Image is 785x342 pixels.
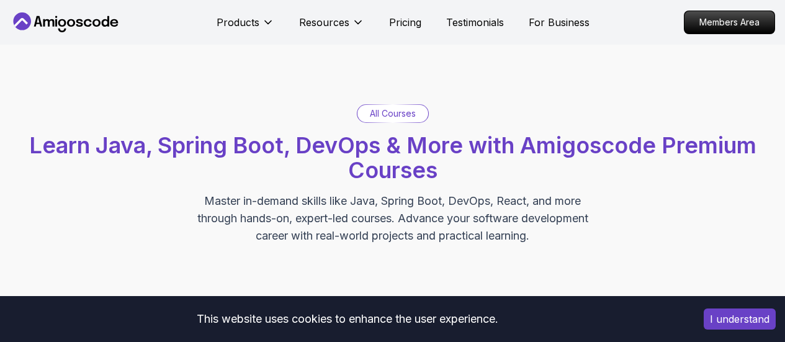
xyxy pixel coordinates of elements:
[446,15,504,30] a: Testimonials
[217,15,274,40] button: Products
[684,11,775,34] a: Members Area
[9,305,685,333] div: This website uses cookies to enhance the user experience.
[299,15,364,40] button: Resources
[184,192,601,245] p: Master in-demand skills like Java, Spring Boot, DevOps, React, and more through hands-on, expert-...
[299,15,349,30] p: Resources
[29,132,756,184] span: Learn Java, Spring Boot, DevOps & More with Amigoscode Premium Courses
[684,11,774,34] p: Members Area
[217,15,259,30] p: Products
[704,308,776,330] button: Accept cookies
[389,15,421,30] a: Pricing
[370,107,416,120] p: All Courses
[529,15,590,30] a: For Business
